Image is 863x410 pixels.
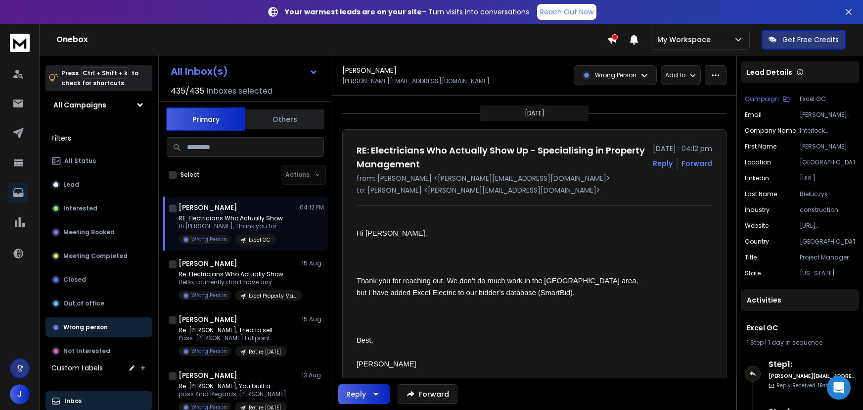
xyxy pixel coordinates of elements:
[179,326,287,334] p: Re: [PERSON_NAME], Tried to sell
[398,384,457,404] button: Forward
[800,95,855,103] p: Excel GC
[653,144,712,154] p: [DATE] : 04:12 pm
[285,7,422,17] strong: Your warmest leads are on your site
[747,338,764,347] span: 1 Step
[745,95,790,103] button: Campaign
[179,370,237,380] h1: [PERSON_NAME]
[745,158,771,166] p: location
[171,66,228,76] h1: All Inbox(s)
[64,157,96,165] p: All Status
[45,294,152,313] button: Out of office
[45,95,152,115] button: All Campaigns
[302,371,324,379] p: 13 Aug
[800,111,855,119] p: [PERSON_NAME][EMAIL_ADDRESS][DOMAIN_NAME]
[745,174,769,182] p: linkedin
[800,269,855,277] p: [US_STATE]
[45,246,152,266] button: Meeting Completed
[56,34,607,46] h1: Onebox
[63,323,108,331] p: Wrong person
[681,158,712,168] div: Forward
[179,314,237,324] h1: [PERSON_NAME]
[179,270,297,278] p: Re: Electricians Who Actually Show
[346,389,366,399] div: Reply
[537,4,596,20] a: Reach Out Now
[179,258,237,268] h1: [PERSON_NAME]
[741,289,859,311] div: Activities
[45,270,152,290] button: Closed
[800,190,855,198] p: Bieluczyk
[800,158,855,166] p: [GEOGRAPHIC_DATA]
[10,34,30,52] img: logo
[342,65,397,75] h1: [PERSON_NAME]
[769,372,855,380] h6: [PERSON_NAME][EMAIL_ADDRESS][DOMAIN_NAME]
[45,317,152,337] button: Wrong person
[745,95,779,103] p: Campaign
[191,236,227,243] p: Wrong Person
[10,384,30,404] button: J
[800,222,855,230] p: [URL][DOMAIN_NAME]
[747,323,853,333] h1: Excel GC
[800,127,855,135] p: Interlock Construction Corp
[61,68,138,88] p: Press to check for shortcuts.
[665,71,685,79] p: Add to
[657,35,715,45] p: My Workspace
[776,382,842,389] p: Reply Received
[595,71,636,79] p: Wrong Person
[818,382,842,389] span: 19th, Aug
[827,376,851,400] div: Open Intercom Messenger
[357,229,427,237] span: Hi [PERSON_NAME],
[747,67,792,77] p: Lead Details
[63,205,97,212] p: Interested
[45,222,152,242] button: Meeting Booked
[179,278,297,286] p: Hello, I currently don’t have any
[800,174,855,182] p: [URL][DOMAIN_NAME]
[45,199,152,218] button: Interested
[745,111,762,119] p: Email
[745,127,796,135] p: Company Name
[782,35,839,45] p: Get Free Credits
[769,359,855,370] h6: Step 1 :
[300,204,324,211] p: 04:12 PM
[768,338,822,347] span: 1 day in sequence
[171,85,204,97] span: 435 / 435
[249,236,270,244] p: Excel GC
[51,363,103,373] h3: Custom Labels
[63,347,110,355] p: Not Interested
[357,336,373,344] span: Best,
[63,300,104,307] p: Out of office
[63,252,128,260] p: Meeting Completed
[745,143,776,151] p: First Name
[191,348,227,355] p: Wrong Person
[357,173,712,183] p: from: [PERSON_NAME] <[PERSON_NAME][EMAIL_ADDRESS][DOMAIN_NAME]>
[745,222,769,230] p: website
[357,185,712,195] p: to: [PERSON_NAME] <[PERSON_NAME][EMAIL_ADDRESS][DOMAIN_NAME]>
[206,85,273,97] h3: Inboxes selected
[53,100,106,110] h1: All Campaigns
[338,384,390,404] button: Reply
[166,107,245,131] button: Primary
[245,108,324,130] button: Others
[800,143,855,151] p: [PERSON_NAME]
[745,269,761,277] p: state
[800,238,855,246] p: [GEOGRAPHIC_DATA]
[653,158,673,168] button: Reply
[747,339,853,347] div: |
[45,175,152,195] button: Lead
[800,206,855,214] p: construction
[45,341,152,361] button: Not Interested
[179,390,287,398] p: pass Kind Regards, [PERSON_NAME]
[745,190,777,198] p: Last Name
[179,203,237,212] h1: [PERSON_NAME]
[163,61,326,81] button: All Inbox(s)
[191,292,227,299] p: Wrong Person
[302,259,324,267] p: 15 Aug
[342,77,490,85] p: [PERSON_NAME][EMAIL_ADDRESS][DOMAIN_NAME]
[357,360,416,368] span: [PERSON_NAME]
[63,276,86,284] p: Closed
[285,7,529,17] p: – Turn visits into conversations
[357,277,640,297] span: Thank you for reaching out. We don’t do much work in the [GEOGRAPHIC_DATA] area, but I have added...
[179,334,287,342] p: Pass ￼ [PERSON_NAME] Fullpoint
[249,348,281,356] p: Retire [DATE]
[302,315,324,323] p: 15 Aug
